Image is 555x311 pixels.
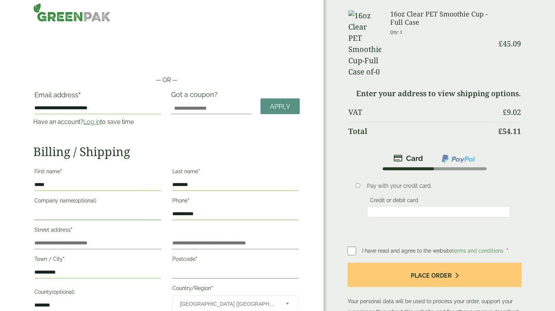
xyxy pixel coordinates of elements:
label: Last name [172,166,299,179]
abbr: required [506,248,508,254]
span: £ [499,39,503,49]
h2: Billing / Shipping [33,144,300,159]
bdi: 45.09 [499,39,521,49]
abbr: required [211,285,213,291]
span: (optional) [52,289,75,295]
img: stripe.png [394,154,423,163]
label: Credit or debit card [367,197,421,205]
p: — OR — [33,76,300,85]
img: 16oz Clear PET Smoothie Cup-Full Case of-0 [348,10,381,77]
p: Pay with your credit card. [367,182,510,190]
label: Street address [34,225,161,237]
span: (optional) [74,198,96,204]
abbr: required [60,168,62,174]
abbr: required [71,227,73,233]
label: First name [34,166,161,179]
a: Log in [83,118,100,125]
abbr: required [195,256,197,262]
label: Town / City [34,254,161,266]
a: Apply [260,98,300,115]
img: GreenPak Supplies [33,3,111,22]
small: Qty: 1 [390,29,403,35]
span: £ [498,126,502,136]
span: I have read and agree to the website [362,248,505,254]
span: £ [503,107,507,117]
label: Email address [34,92,161,102]
span: Apply [270,103,290,111]
h3: 16oz Clear PET Smoothie Cup - Full Case [390,10,493,26]
abbr: required [63,256,65,262]
label: Company name [34,195,161,208]
label: Phone [172,195,299,208]
label: Postcode [172,254,299,266]
label: Got a coupon? [171,91,221,102]
th: Total [348,122,493,140]
iframe: Secure card payment input frame [369,208,508,215]
abbr: required [78,91,81,99]
iframe: Secure payment input frame [33,52,300,67]
a: terms and conditions [452,248,503,254]
label: County [34,287,161,299]
td: Enter your address to view shipping options. [348,85,521,103]
abbr: required [188,198,189,204]
button: Place order [348,263,522,287]
bdi: 9.02 [503,107,521,117]
img: ppcp-gateway.png [441,154,476,164]
abbr: required [198,168,200,174]
p: Have an account? to save time [33,118,162,126]
th: VAT [348,103,493,121]
label: Country/Region [172,283,299,296]
bdi: 54.11 [498,126,521,136]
